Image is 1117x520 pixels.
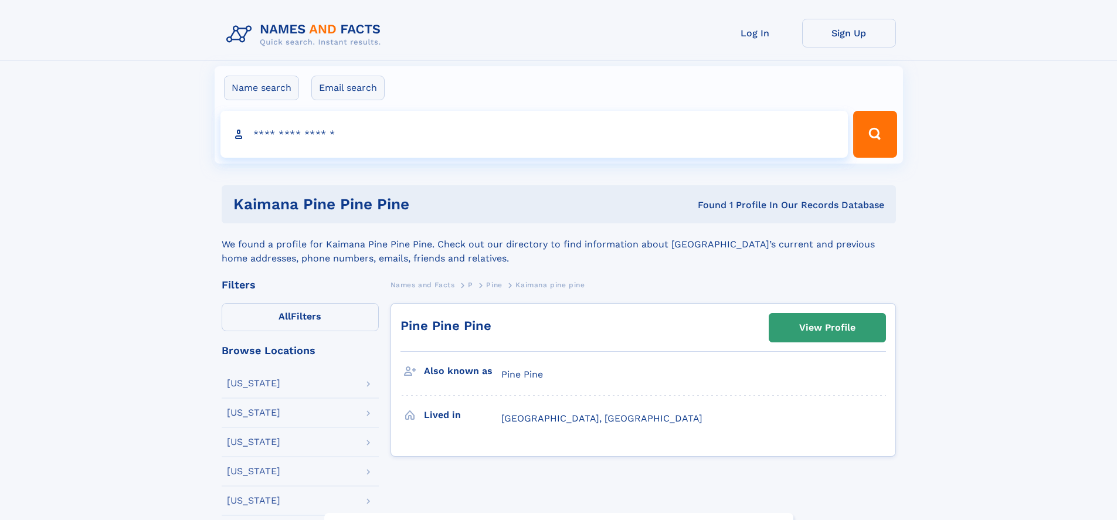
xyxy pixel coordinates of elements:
div: [US_STATE] [227,437,280,447]
span: P [468,281,473,289]
h3: Lived in [424,405,501,425]
div: [US_STATE] [227,467,280,476]
div: We found a profile for Kaimana Pine Pine Pine. Check out our directory to find information about ... [222,223,896,266]
label: Name search [224,76,299,100]
span: All [279,311,291,322]
label: Email search [311,76,385,100]
a: Sign Up [802,19,896,47]
a: Pine [486,277,502,292]
input: search input [220,111,848,158]
div: Found 1 Profile In Our Records Database [554,199,884,212]
a: Names and Facts [391,277,455,292]
div: Filters [222,280,379,290]
span: [GEOGRAPHIC_DATA], [GEOGRAPHIC_DATA] [501,413,702,424]
div: [US_STATE] [227,379,280,388]
img: Logo Names and Facts [222,19,391,50]
span: Pine Pine [501,369,543,380]
a: View Profile [769,314,885,342]
h1: Kaimana Pine Pine Pine [233,197,554,212]
button: Search Button [853,111,897,158]
h3: Also known as [424,361,501,381]
label: Filters [222,303,379,331]
a: Pine Pine Pine [400,318,491,333]
div: View Profile [799,314,855,341]
span: Kaimana pine pine [515,281,585,289]
div: [US_STATE] [227,408,280,417]
div: [US_STATE] [227,496,280,505]
span: Pine [486,281,502,289]
a: P [468,277,473,292]
a: Log In [708,19,802,47]
div: Browse Locations [222,345,379,356]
